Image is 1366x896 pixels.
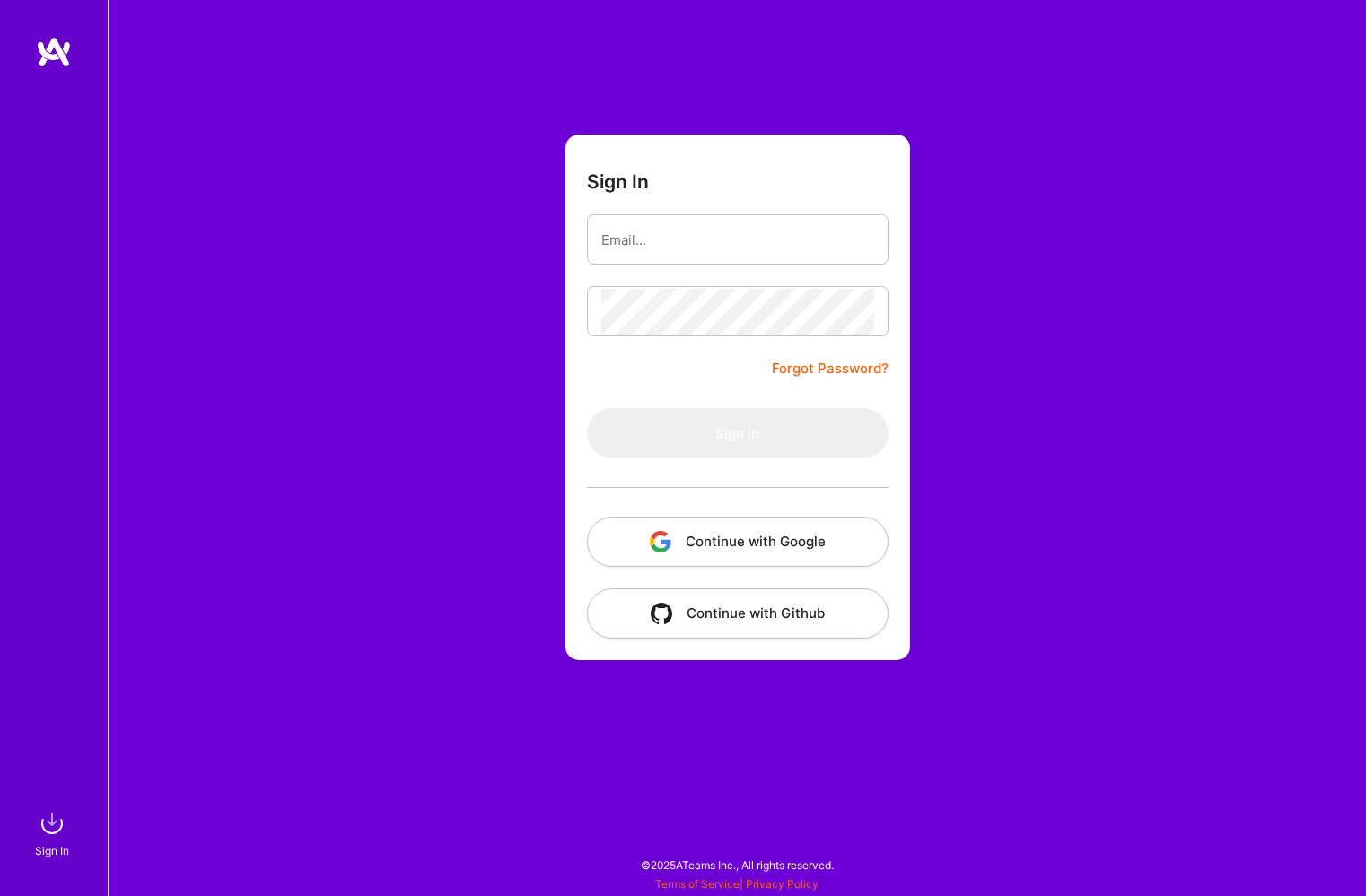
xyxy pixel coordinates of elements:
[655,877,819,891] span: |
[34,805,70,841] img: sign in
[36,36,72,68] img: logo
[655,877,740,891] a: Terms of Service
[587,408,889,458] button: Sign In
[650,531,671,552] img: icon
[587,588,889,639] button: Continue with Github
[587,170,649,193] h3: Sign In
[601,217,874,263] input: Email...
[35,841,69,860] div: Sign In
[772,358,889,379] a: Forgot Password?
[651,603,672,624] img: icon
[108,842,1366,887] div: © 2025 ATeams Inc., All rights reserved.
[746,877,819,891] a: Privacy Policy
[38,805,70,860] a: sign inSign In
[587,517,889,567] button: Continue with Google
